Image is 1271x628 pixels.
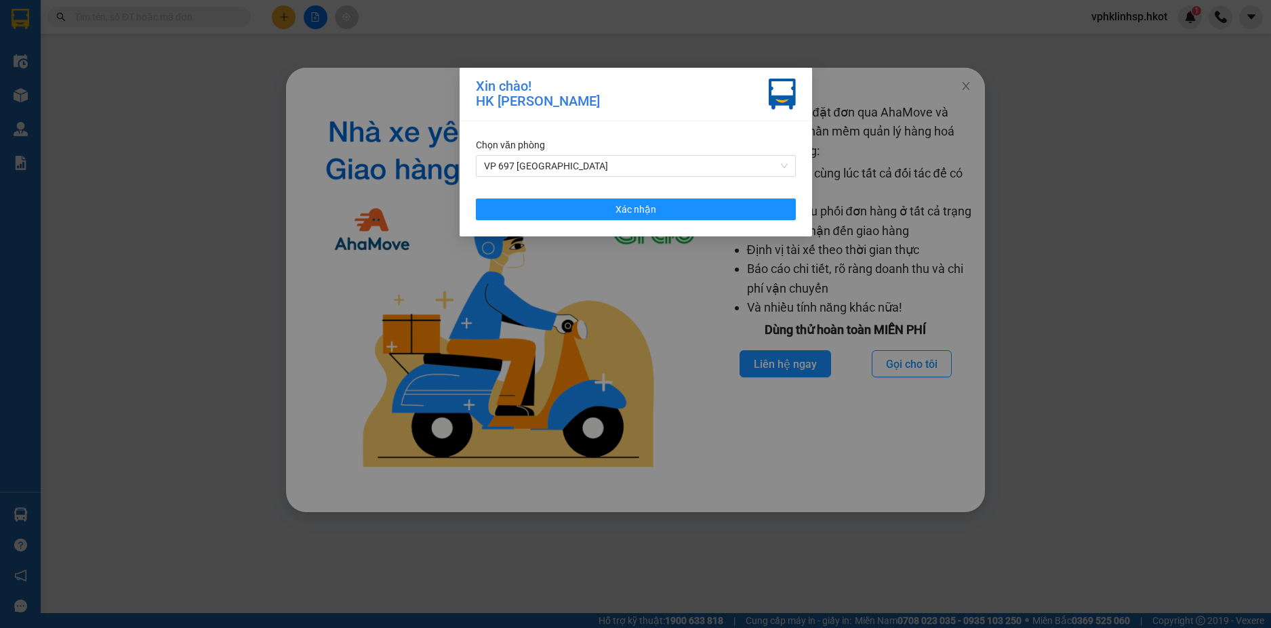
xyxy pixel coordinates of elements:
[616,202,656,217] span: Xác nhận
[476,138,796,152] div: Chọn văn phòng
[476,198,796,220] button: Xác nhận
[769,79,796,110] img: vxr-icon
[476,79,600,110] div: Xin chào! HK [PERSON_NAME]
[484,156,788,176] span: VP 697 Điện Biên Phủ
